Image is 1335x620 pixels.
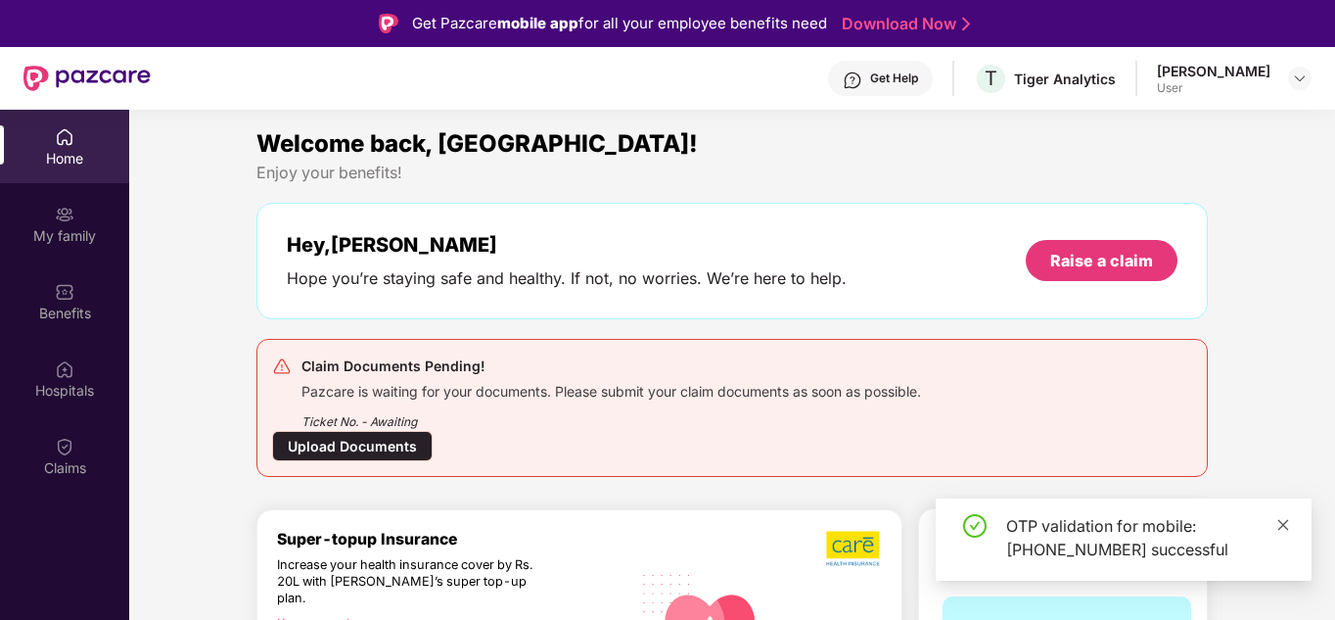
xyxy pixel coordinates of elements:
[55,282,74,302] img: svg+xml;base64,PHN2ZyBpZD0iQmVuZWZpdHMiIHhtbG5zPSJodHRwOi8vd3d3LnczLm9yZy8yMDAwL3N2ZyIgd2lkdGg9Ij...
[287,233,847,257] div: Hey, [PERSON_NAME]
[1292,71,1308,86] img: svg+xml;base64,PHN2ZyBpZD0iRHJvcGRvd24tMzJ4MzIiIHhtbG5zPSJodHRwOi8vd3d3LnczLm9yZy8yMDAwL3N2ZyIgd2...
[1050,250,1153,271] div: Raise a claim
[272,431,433,461] div: Upload Documents
[301,355,921,378] div: Claim Documents Pending!
[55,437,74,456] img: svg+xml;base64,PHN2ZyBpZD0iQ2xhaW0iIHhtbG5zPSJodHRwOi8vd3d3LnczLm9yZy8yMDAwL3N2ZyIgd2lkdGg9IjIwIi...
[379,14,398,33] img: Logo
[1014,70,1116,88] div: Tiger Analytics
[277,557,545,607] div: Increase your health insurance cover by Rs. 20L with [PERSON_NAME]’s super top-up plan.
[23,66,151,91] img: New Pazcare Logo
[963,514,987,538] span: check-circle
[256,163,1208,183] div: Enjoy your benefits!
[1157,62,1270,80] div: [PERSON_NAME]
[301,378,921,401] div: Pazcare is waiting for your documents. Please submit your claim documents as soon as possible.
[1276,518,1290,532] span: close
[826,530,882,567] img: b5dec4f62d2307b9de63beb79f102df3.png
[301,401,921,431] div: Ticket No. - Awaiting
[412,12,827,35] div: Get Pazcare for all your employee benefits need
[272,357,292,376] img: svg+xml;base64,PHN2ZyB4bWxucz0iaHR0cDovL3d3dy53My5vcmcvMjAwMC9zdmciIHdpZHRoPSIyNCIgaGVpZ2h0PSIyNC...
[1157,80,1270,96] div: User
[55,205,74,224] img: svg+xml;base64,PHN2ZyB3aWR0aD0iMjAiIGhlaWdodD0iMjAiIHZpZXdCb3g9IjAgMCAyMCAyMCIgZmlsbD0ibm9uZSIgeG...
[55,127,74,147] img: svg+xml;base64,PHN2ZyBpZD0iSG9tZSIgeG1sbnM9Imh0dHA6Ly93d3cudzMub3JnLzIwMDAvc3ZnIiB3aWR0aD0iMjAiIG...
[962,14,970,34] img: Stroke
[497,14,578,32] strong: mobile app
[1006,514,1288,561] div: OTP validation for mobile: [PHONE_NUMBER] successful
[55,359,74,379] img: svg+xml;base64,PHN2ZyBpZD0iSG9zcGl0YWxzIiB4bWxucz0iaHR0cDovL3d3dy53My5vcmcvMjAwMC9zdmciIHdpZHRoPS...
[256,129,698,158] span: Welcome back, [GEOGRAPHIC_DATA]!
[842,14,964,34] a: Download Now
[287,268,847,289] div: Hope you’re staying safe and healthy. If not, no worries. We’re here to help.
[277,530,630,548] div: Super-topup Insurance
[985,67,997,90] span: T
[870,71,918,86] div: Get Help
[843,71,862,90] img: svg+xml;base64,PHN2ZyBpZD0iSGVscC0zMngzMiIgeG1sbnM9Imh0dHA6Ly93d3cudzMub3JnLzIwMDAvc3ZnIiB3aWR0aD...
